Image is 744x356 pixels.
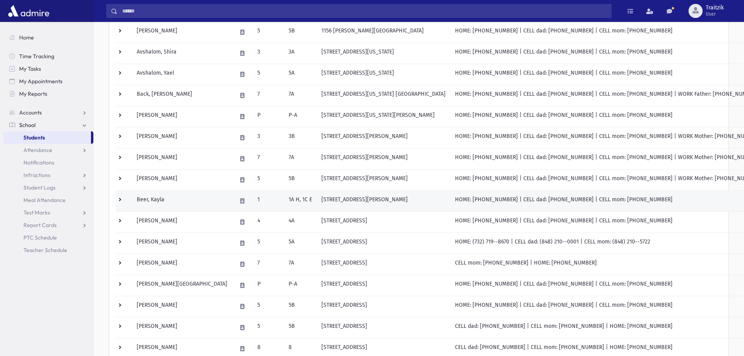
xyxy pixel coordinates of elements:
a: Accounts [3,106,93,119]
td: [STREET_ADDRESS][US_STATE][PERSON_NAME] [317,106,450,127]
span: Infractions [23,172,50,179]
span: School [19,122,36,129]
img: AdmirePro [6,3,51,19]
a: Home [3,31,93,44]
td: 7A [284,254,317,275]
td: [PERSON_NAME] [132,106,232,127]
td: [STREET_ADDRESS] [317,317,450,338]
td: 7 [253,148,284,169]
span: Accounts [19,109,42,116]
td: [PERSON_NAME] [132,317,232,338]
td: [STREET_ADDRESS] [317,211,450,233]
td: [PERSON_NAME] [132,127,232,148]
td: 5 [253,64,284,85]
td: 7A [284,148,317,169]
td: 5 [253,169,284,190]
td: [STREET_ADDRESS][PERSON_NAME] [317,127,450,148]
td: 5 [253,296,284,317]
td: 1A H, 1C E [284,190,317,211]
td: [STREET_ADDRESS][PERSON_NAME] [317,190,450,211]
span: Test Marks [23,209,50,216]
span: Attendance [23,147,52,154]
td: P [253,106,284,127]
a: Test Marks [3,206,93,219]
td: 1156 [PERSON_NAME][GEOGRAPHIC_DATA] [317,21,450,43]
td: 5B [284,296,317,317]
a: Infractions [3,169,93,181]
td: Avshalom, Yael [132,64,232,85]
input: Search [118,4,611,18]
td: 5B [284,169,317,190]
a: My Reports [3,88,93,100]
td: P [253,275,284,296]
td: 7 [253,85,284,106]
td: [PERSON_NAME] [132,211,232,233]
td: [PERSON_NAME] [132,148,232,169]
span: Teacher Schedule [23,247,67,254]
td: [STREET_ADDRESS] [317,254,450,275]
td: P-A [284,275,317,296]
span: Notifications [23,159,54,166]
td: [STREET_ADDRESS][US_STATE] [GEOGRAPHIC_DATA] [317,85,450,106]
td: [PERSON_NAME][GEOGRAPHIC_DATA] [132,275,232,296]
span: PTC Schedule [23,234,57,241]
span: Time Tracking [19,53,54,60]
td: 5 [253,233,284,254]
a: Meal Attendance [3,194,93,206]
td: Avshalom, Shira [132,43,232,64]
td: 5B [284,317,317,338]
td: P-A [284,106,317,127]
td: 3 [253,127,284,148]
span: Meal Attendance [23,197,66,204]
a: Teacher Schedule [3,244,93,256]
td: [STREET_ADDRESS] [317,296,450,317]
a: My Tasks [3,63,93,75]
a: School [3,119,93,131]
a: PTC Schedule [3,231,93,244]
span: My Reports [19,90,47,97]
td: [STREET_ADDRESS][US_STATE] [317,64,450,85]
span: Report Cards [23,222,57,229]
td: [STREET_ADDRESS] [317,233,450,254]
td: [PERSON_NAME] [132,233,232,254]
td: 5B [284,21,317,43]
a: Time Tracking [3,50,93,63]
span: Students [23,134,45,141]
a: Notifications [3,156,93,169]
td: 7 [253,254,284,275]
td: 4 [253,211,284,233]
span: Home [19,34,34,41]
td: Back, [PERSON_NAME] [132,85,232,106]
a: Report Cards [3,219,93,231]
td: [PERSON_NAME] [132,296,232,317]
td: 4A [284,211,317,233]
td: [PERSON_NAME] [132,169,232,190]
a: Students [3,131,91,144]
td: [PERSON_NAME] [132,21,232,43]
span: My Appointments [19,78,62,85]
span: User [706,11,724,17]
td: [STREET_ADDRESS][US_STATE] [317,43,450,64]
a: Attendance [3,144,93,156]
td: 5A [284,233,317,254]
a: My Appointments [3,75,93,88]
span: Student Logs [23,184,55,191]
td: 1 [253,190,284,211]
span: Traitzik [706,5,724,11]
td: 5 [253,21,284,43]
td: 5 [253,317,284,338]
td: Beer, Kayla [132,190,232,211]
a: Student Logs [3,181,93,194]
td: [STREET_ADDRESS] [317,275,450,296]
td: 3 [253,43,284,64]
td: [PERSON_NAME] [132,254,232,275]
td: [STREET_ADDRESS][PERSON_NAME] [317,169,450,190]
span: My Tasks [19,65,41,72]
td: 3A [284,43,317,64]
td: [STREET_ADDRESS][PERSON_NAME] [317,148,450,169]
td: 3B [284,127,317,148]
td: 5A [284,64,317,85]
td: 7A [284,85,317,106]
